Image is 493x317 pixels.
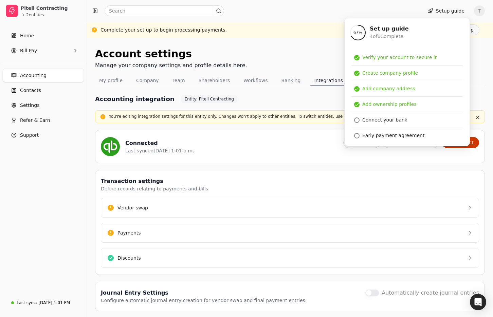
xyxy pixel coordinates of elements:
[20,87,41,94] span: Contacts
[101,177,209,185] div: Transaction settings
[117,204,148,211] div: Vendor swap
[125,147,194,154] div: Last synced [DATE] 1:01 p.m.
[95,94,175,104] h1: Accounting integration
[101,223,479,243] button: Payments
[132,75,163,86] button: Company
[101,248,479,268] button: Discounts
[382,289,479,297] label: Automatically create journal entries
[101,185,209,192] div: Define records relating to payments and bills.
[343,137,380,148] button: Update
[362,54,437,61] div: Verify your account to secure it
[95,46,247,61] div: Account settings
[3,113,84,127] button: Refer & Earn
[95,61,247,70] div: Manage your company settings and profile details here.
[277,75,305,86] button: Banking
[239,75,272,86] button: Workflows
[38,300,70,306] div: [DATE] 1:01 PM
[470,294,486,310] div: Open Intercom Messenger
[20,32,34,39] span: Home
[365,290,379,296] button: Automatically create journal entries
[20,72,47,79] span: Accounting
[20,132,39,139] span: Support
[370,33,409,40] div: 4 of 6 Complete
[117,255,141,262] div: Discounts
[310,75,347,86] button: Integrations
[17,300,37,306] div: Last sync:
[101,198,479,218] button: Vendor swap
[185,96,234,102] span: Entity: Pitell Contracting
[20,117,50,124] span: Refer & Earn
[101,297,307,304] div: Configure automatic journal entry creation for vendor swap and final payment entries.
[20,47,37,54] span: Bill Pay
[3,98,84,112] a: Settings
[21,5,81,12] div: Pitell Contracting
[344,18,470,146] div: Setup guide
[353,30,363,36] span: 67 %
[474,5,485,16] button: T
[362,101,417,108] div: Add ownership profiles
[95,75,127,86] button: My profile
[101,289,307,297] div: Journal Entry Settings
[101,26,227,34] div: Complete your set up to begin processing payments.
[3,29,84,42] a: Home
[117,229,141,237] div: Payments
[125,139,194,147] div: Connected
[3,297,84,309] a: Last sync:[DATE] 1:01 PM
[168,75,189,86] button: Team
[3,83,84,97] a: Contacts
[362,132,424,139] div: Early payment agreement
[109,113,471,119] p: You're editing integration settings for this entity only. Changes won't apply to other entities. ...
[105,5,224,16] input: Search
[370,25,409,33] div: Set up guide
[362,70,418,77] div: Create company profile
[20,102,39,109] span: Settings
[422,5,470,16] button: Setup guide
[26,13,44,17] div: 2 entities
[362,116,407,124] div: Connect your bank
[95,75,485,86] nav: Tabs
[3,69,84,82] a: Accounting
[3,44,84,57] button: Bill Pay
[362,85,415,92] div: Add company address
[3,128,84,142] button: Support
[195,75,234,86] button: Shareholders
